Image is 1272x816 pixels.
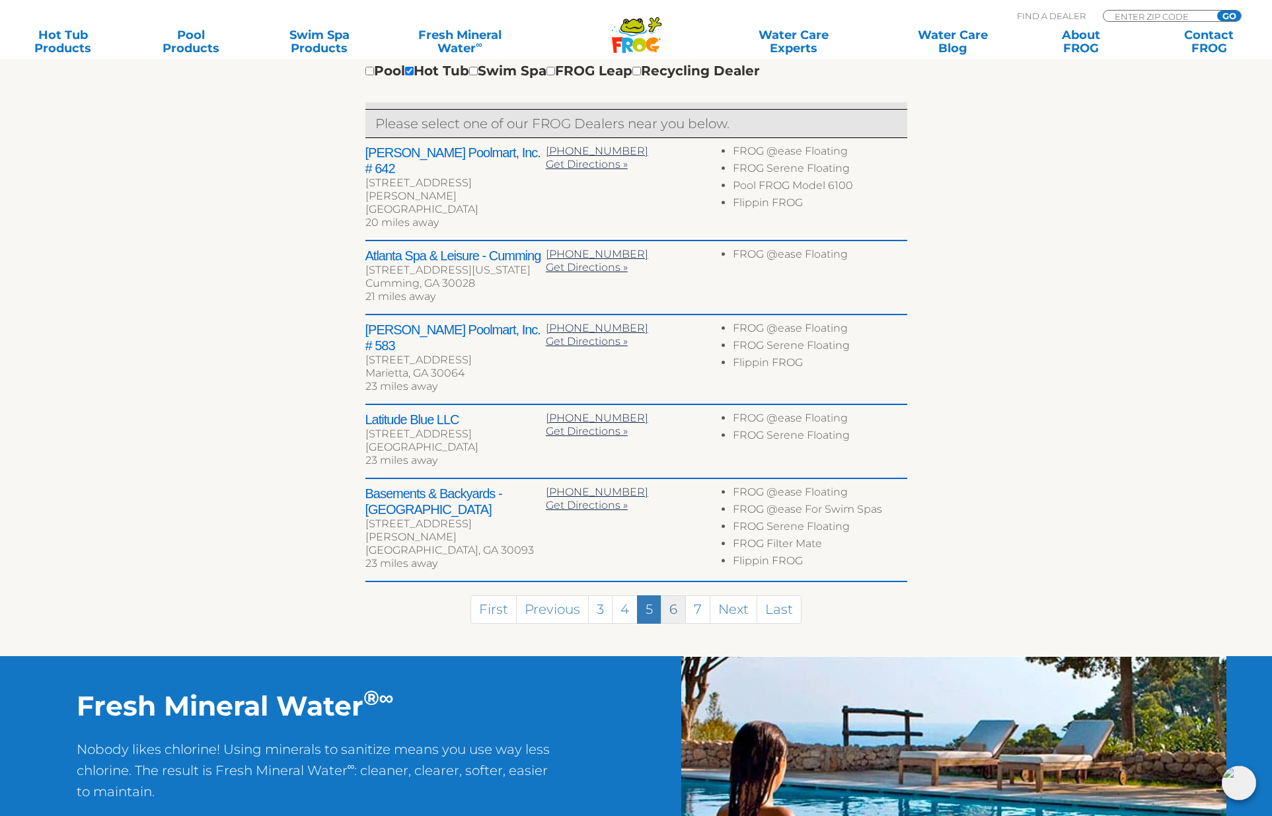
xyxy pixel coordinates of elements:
[546,145,648,157] a: [PHONE_NUMBER]
[365,145,546,176] h2: [PERSON_NAME] Poolmart, Inc. # 642
[13,28,113,55] a: Hot TubProducts
[365,380,437,392] span: 23 miles away
[365,544,546,557] div: [GEOGRAPHIC_DATA], GA 30093
[1159,28,1259,55] a: ContactFROG
[733,356,907,373] li: Flippin FROG
[365,176,546,203] div: [STREET_ADDRESS][PERSON_NAME]
[470,595,517,624] a: First
[733,248,907,265] li: FROG @ease Floating
[546,261,628,274] a: Get Directions »
[363,685,379,710] sup: ®
[516,595,589,624] a: Previous
[546,412,648,424] a: [PHONE_NUMBER]
[546,499,628,511] a: Get Directions »
[1113,11,1203,22] input: Zip Code Form
[733,196,907,213] li: Flippin FROG
[365,486,546,517] h2: Basements & Backyards - [GEOGRAPHIC_DATA]
[398,28,523,55] a: Fresh MineralWater∞
[365,277,546,290] div: Cumming, GA 30028
[733,179,907,196] li: Pool FROG Model 6100
[365,264,546,277] div: [STREET_ADDRESS][US_STATE]
[365,427,546,441] div: [STREET_ADDRESS]
[546,425,628,437] a: Get Directions »
[903,28,1002,55] a: Water CareBlog
[365,60,760,81] div: Pool Hot Tub Swim Spa FROG Leap Recycling Dealer
[365,216,439,229] span: 20 miles away
[546,486,648,498] a: [PHONE_NUMBER]
[712,28,874,55] a: Water CareExperts
[733,429,907,446] li: FROG Serene Floating
[365,353,546,367] div: [STREET_ADDRESS]
[733,520,907,537] li: FROG Serene Floating
[661,595,686,624] a: 6
[365,517,546,544] div: [STREET_ADDRESS][PERSON_NAME]
[476,39,482,50] sup: ∞
[588,595,613,624] a: 3
[733,412,907,429] li: FROG @ease Floating
[733,339,907,356] li: FROG Serene Floating
[757,595,802,624] a: Last
[733,554,907,572] li: Flippin FROG
[270,28,369,55] a: Swim SpaProducts
[77,689,560,722] h2: Fresh Mineral Water
[710,595,757,624] a: Next
[365,203,546,216] div: [GEOGRAPHIC_DATA]
[375,113,897,134] p: Please select one of our FROG Dealers near you below.
[733,503,907,520] li: FROG @ease For Swim Spas
[365,412,546,427] h2: Latitude Blue LLC
[546,248,648,260] a: [PHONE_NUMBER]
[637,595,661,624] a: 5
[348,760,355,772] sup: ∞
[365,454,437,466] span: 23 miles away
[1017,10,1086,22] p: Find A Dealer
[141,28,241,55] a: PoolProducts
[612,595,638,624] a: 4
[733,537,907,554] li: FROG Filter Mate
[77,739,560,815] p: Nobody likes chlorine! Using minerals to sanitize means you use way less chlorine. The result is ...
[1222,766,1256,800] img: openIcon
[733,486,907,503] li: FROG @ease Floating
[685,595,710,624] a: 7
[733,162,907,179] li: FROG Serene Floating
[1217,11,1241,21] input: GO
[365,248,546,264] h2: Atlanta Spa & Leisure - Cumming
[365,367,546,380] div: Marietta, GA 30064
[546,335,628,348] a: Get Directions »
[365,441,546,454] div: [GEOGRAPHIC_DATA]
[1031,28,1131,55] a: AboutFROG
[365,322,546,353] h2: [PERSON_NAME] Poolmart, Inc. # 583
[379,685,394,710] sup: ∞
[365,290,435,303] span: 21 miles away
[546,322,648,334] a: [PHONE_NUMBER]
[546,158,628,170] a: Get Directions »
[365,557,437,570] span: 23 miles away
[733,145,907,162] li: FROG @ease Floating
[733,322,907,339] li: FROG @ease Floating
